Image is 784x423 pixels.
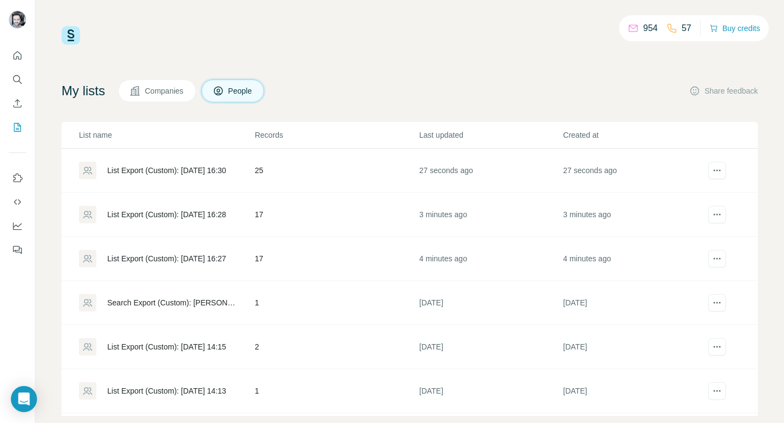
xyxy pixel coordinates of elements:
td: 25 [254,149,419,193]
td: 27 seconds ago [419,149,562,193]
p: Last updated [419,130,562,140]
button: Quick start [9,46,26,65]
td: 3 minutes ago [562,193,706,237]
button: Dashboard [9,216,26,236]
td: 1 [254,369,419,413]
td: 1 [254,281,419,325]
button: actions [708,294,726,311]
td: [DATE] [419,325,562,369]
img: Surfe Logo [62,26,80,45]
img: Avatar [9,11,26,28]
div: List Export (Custom): [DATE] 14:13 [107,385,226,396]
button: actions [708,206,726,223]
div: List Export (Custom): [DATE] 16:28 [107,209,226,220]
p: Records [255,130,418,140]
button: Share feedback [689,85,758,96]
td: 4 minutes ago [562,237,706,281]
h4: My lists [62,82,105,100]
div: List Export (Custom): [DATE] 16:27 [107,253,226,264]
td: 17 [254,193,419,237]
div: List Export (Custom): [DATE] 14:15 [107,341,226,352]
td: 4 minutes ago [419,237,562,281]
p: List name [79,130,254,140]
td: 3 minutes ago [419,193,562,237]
td: 17 [254,237,419,281]
td: [DATE] [562,325,706,369]
button: actions [708,250,726,267]
div: Search Export (Custom): [PERSON_NAME] - [DATE] 07:49 [107,297,236,308]
span: Companies [145,85,185,96]
button: actions [708,382,726,400]
button: Buy credits [709,21,760,36]
p: Created at [563,130,706,140]
td: [DATE] [562,369,706,413]
button: Use Surfe API [9,192,26,212]
td: [DATE] [419,369,562,413]
button: Search [9,70,26,89]
td: [DATE] [562,281,706,325]
button: Feedback [9,240,26,260]
td: [DATE] [419,281,562,325]
button: actions [708,338,726,355]
td: 2 [254,325,419,369]
span: People [228,85,253,96]
button: Enrich CSV [9,94,26,113]
div: List Export (Custom): [DATE] 16:30 [107,165,226,176]
p: 954 [643,22,658,35]
button: Use Surfe on LinkedIn [9,168,26,188]
button: actions [708,162,726,179]
div: Open Intercom Messenger [11,386,37,412]
button: My lists [9,118,26,137]
td: 27 seconds ago [562,149,706,193]
p: 57 [682,22,691,35]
